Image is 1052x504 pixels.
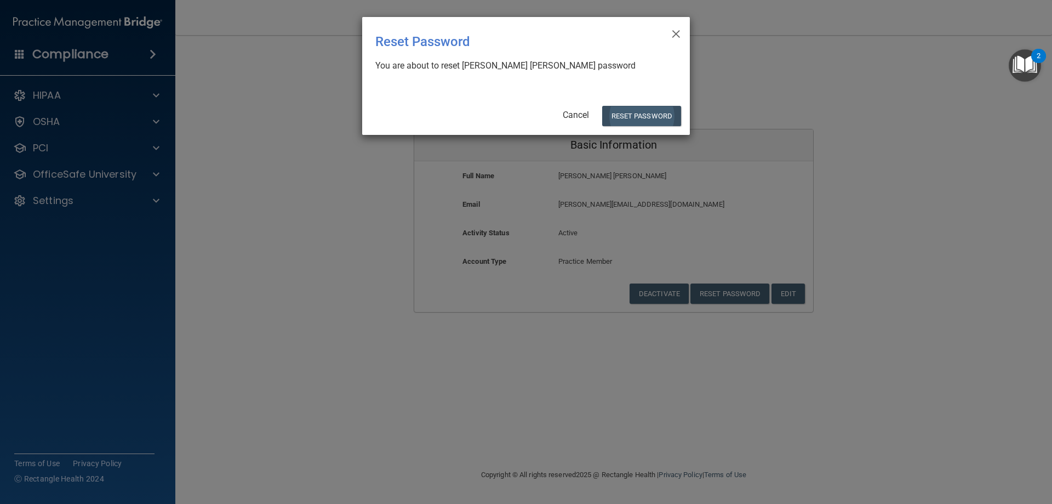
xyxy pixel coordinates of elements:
div: You are about to reset [PERSON_NAME] [PERSON_NAME] password [375,60,668,72]
div: 2 [1037,56,1040,70]
button: Open Resource Center, 2 new notifications [1009,49,1041,82]
a: Cancel [563,110,589,120]
iframe: Drift Widget Chat Controller [862,426,1039,470]
div: Reset Password [375,26,632,58]
span: × [671,21,681,43]
button: Reset Password [602,106,681,126]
